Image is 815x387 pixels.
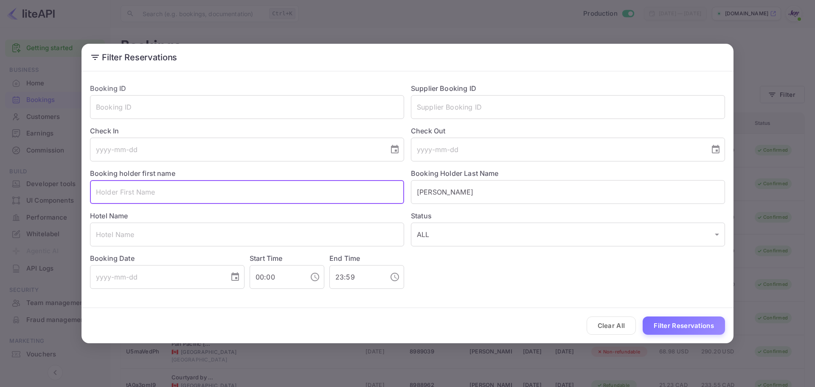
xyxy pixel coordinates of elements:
input: hh:mm [329,265,383,289]
button: Choose date [227,268,244,285]
button: Filter Reservations [643,316,725,335]
button: Choose date [707,141,724,158]
input: yyyy-mm-dd [90,265,223,289]
input: hh:mm [250,265,303,289]
label: End Time [329,254,360,263]
input: Booking ID [90,95,404,119]
input: Holder Last Name [411,180,725,204]
label: Check In [90,126,404,136]
label: Start Time [250,254,283,263]
input: yyyy-mm-dd [411,138,704,161]
button: Choose date [386,141,403,158]
button: Choose time, selected time is 11:59 PM [386,268,403,285]
label: Booking Holder Last Name [411,169,499,178]
div: ALL [411,223,725,246]
label: Check Out [411,126,725,136]
input: yyyy-mm-dd [90,138,383,161]
input: Holder First Name [90,180,404,204]
label: Booking Date [90,253,244,263]
button: Choose time, selected time is 12:00 AM [306,268,323,285]
label: Hotel Name [90,212,128,220]
input: Supplier Booking ID [411,95,725,119]
button: Clear All [587,316,636,335]
label: Status [411,211,725,221]
label: Supplier Booking ID [411,84,476,93]
label: Booking holder first name [90,169,175,178]
label: Booking ID [90,84,126,93]
input: Hotel Name [90,223,404,246]
h2: Filter Reservations [81,44,733,71]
